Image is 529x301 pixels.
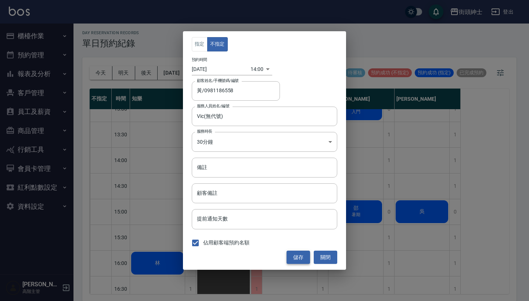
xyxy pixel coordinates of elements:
label: 顧客姓名/手機號碼/編號 [197,78,239,83]
label: 預約時間 [192,57,207,62]
button: 不指定 [207,37,228,51]
button: 儲存 [287,251,310,264]
label: 服務時長 [197,129,212,134]
span: 佔用顧客端預約名額 [203,239,249,247]
div: 14:00 [251,63,263,75]
button: 指定 [192,37,208,51]
input: Choose date, selected date is 2025-08-21 [192,63,251,75]
label: 服務人員姓名/編號 [197,103,229,109]
div: 30分鐘 [192,132,337,152]
button: 關閉 [314,251,337,264]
